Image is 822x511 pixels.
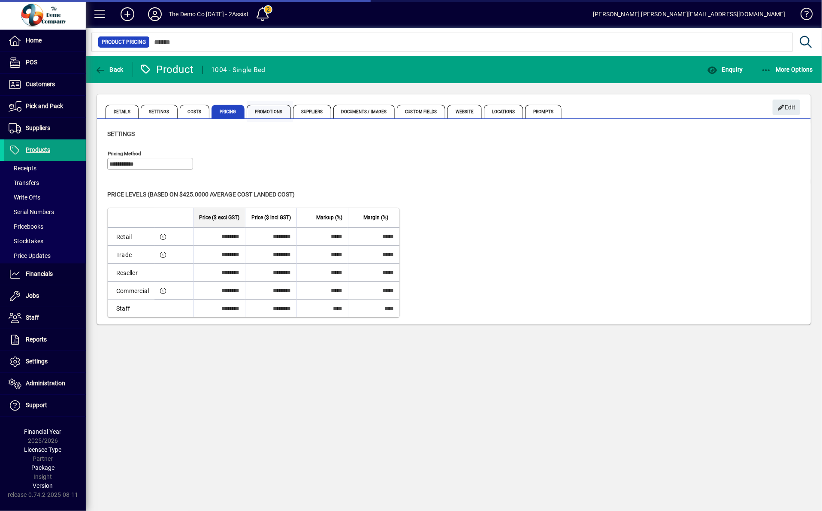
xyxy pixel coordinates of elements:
button: Profile [141,6,169,22]
span: POS [26,59,37,66]
span: Product Pricing [102,38,146,46]
div: The Demo Co [DATE] - 2Assist [169,7,249,21]
span: Financials [26,270,53,277]
a: Customers [4,74,86,95]
span: Pick and Pack [26,103,63,109]
span: Products [26,146,50,153]
a: Reports [4,329,86,351]
span: Locations [484,105,523,118]
span: Suppliers [293,105,331,118]
span: Licensee Type [24,446,62,453]
a: Administration [4,373,86,394]
span: Pricebooks [9,223,43,230]
app-page-header-button: Back [86,62,133,77]
div: [PERSON_NAME] [PERSON_NAME][EMAIL_ADDRESS][DOMAIN_NAME] [593,7,786,21]
span: Markup (%) [317,213,343,222]
a: Home [4,30,86,51]
span: Transfers [9,179,39,186]
span: Settings [107,130,135,137]
a: Staff [4,307,86,329]
a: Suppliers [4,118,86,139]
a: Financials [4,263,86,285]
span: Prompts [525,105,562,118]
span: Back [95,66,124,73]
span: Enquiry [707,66,743,73]
span: Version [33,482,53,489]
span: Price levels (based on $425.0000 Average cost landed cost) [107,191,295,198]
span: Custom Fields [397,105,445,118]
span: Write Offs [9,194,40,201]
a: Serial Numbers [4,205,86,219]
div: Product [139,63,194,76]
span: Home [26,37,42,44]
button: More Options [759,62,816,77]
div: 1004 - Single Bed [211,63,265,77]
a: Support [4,395,86,416]
span: Serial Numbers [9,209,54,215]
span: Price Updates [9,252,51,259]
span: Settings [26,358,48,365]
td: Retail [108,227,154,245]
span: Support [26,402,47,408]
span: Package [31,464,54,471]
span: Price ($ excl GST) [199,213,240,222]
a: Stocktakes [4,234,86,248]
span: Administration [26,380,65,387]
span: Price ($ incl GST) [252,213,291,222]
a: Pricebooks [4,219,86,234]
span: Edit [777,100,796,115]
td: Reseller [108,263,154,281]
span: Reports [26,336,47,343]
span: More Options [761,66,813,73]
mat-label: Pricing method [108,151,141,157]
td: Trade [108,245,154,263]
span: Settings [141,105,178,118]
span: Margin (%) [364,213,389,222]
button: Enquiry [705,62,745,77]
a: Pick and Pack [4,96,86,117]
a: Settings [4,351,86,372]
span: Pricing [212,105,245,118]
span: Promotions [247,105,291,118]
span: Financial Year [24,428,62,435]
a: Knowledge Base [794,2,811,30]
span: Jobs [26,292,39,299]
button: Back [93,62,126,77]
a: Price Updates [4,248,86,263]
span: Receipts [9,165,36,172]
span: Staff [26,314,39,321]
span: Customers [26,81,55,88]
span: Stocktakes [9,238,43,245]
button: Add [114,6,141,22]
button: Edit [773,100,800,115]
span: Costs [180,105,210,118]
span: Website [447,105,482,118]
a: Jobs [4,285,86,307]
a: Transfers [4,175,86,190]
span: Details [106,105,139,118]
a: Write Offs [4,190,86,205]
td: Staff [108,299,154,317]
td: Commercial [108,281,154,299]
a: Receipts [4,161,86,175]
a: POS [4,52,86,73]
span: Documents / Images [333,105,395,118]
span: Suppliers [26,124,50,131]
